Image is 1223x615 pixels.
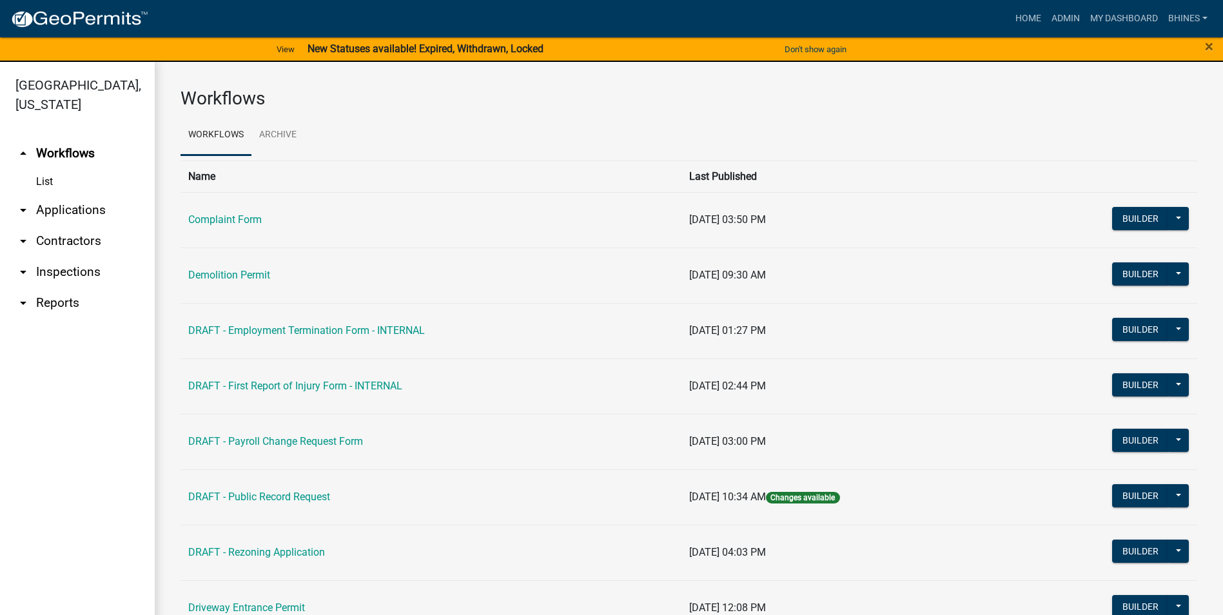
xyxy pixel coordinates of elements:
span: [DATE] 03:00 PM [689,435,766,447]
button: Builder [1112,540,1169,563]
button: Builder [1112,429,1169,452]
span: [DATE] 09:30 AM [689,269,766,281]
a: bhines [1163,6,1213,31]
a: My Dashboard [1085,6,1163,31]
span: [DATE] 03:50 PM [689,213,766,226]
a: Workflows [181,115,251,156]
button: Builder [1112,373,1169,396]
a: DRAFT - Rezoning Application [188,546,325,558]
a: DRAFT - Public Record Request [188,491,330,503]
button: Builder [1112,484,1169,507]
a: Admin [1046,6,1085,31]
button: Don't show again [779,39,852,60]
a: DRAFT - Employment Termination Form - INTERNAL [188,324,425,337]
a: Complaint Form [188,213,262,226]
button: Builder [1112,262,1169,286]
a: DRAFT - First Report of Injury Form - INTERNAL [188,380,402,392]
th: Name [181,161,681,192]
a: Home [1010,6,1046,31]
a: DRAFT - Payroll Change Request Form [188,435,363,447]
button: Builder [1112,207,1169,230]
strong: New Statuses available! Expired, Withdrawn, Locked [308,43,543,55]
i: arrow_drop_down [15,264,31,280]
span: [DATE] 01:27 PM [689,324,766,337]
i: arrow_drop_down [15,295,31,311]
span: Changes available [766,492,839,503]
button: Close [1205,39,1213,54]
button: Builder [1112,318,1169,341]
a: View [271,39,300,60]
th: Last Published [681,161,1012,192]
span: [DATE] 02:44 PM [689,380,766,392]
span: [DATE] 12:08 PM [689,601,766,614]
i: arrow_drop_down [15,202,31,218]
a: Driveway Entrance Permit [188,601,305,614]
span: [DATE] 04:03 PM [689,546,766,558]
h3: Workflows [181,88,1197,110]
i: arrow_drop_down [15,233,31,249]
a: Archive [251,115,304,156]
span: × [1205,37,1213,55]
span: [DATE] 10:34 AM [689,491,766,503]
a: Demolition Permit [188,269,270,281]
i: arrow_drop_up [15,146,31,161]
